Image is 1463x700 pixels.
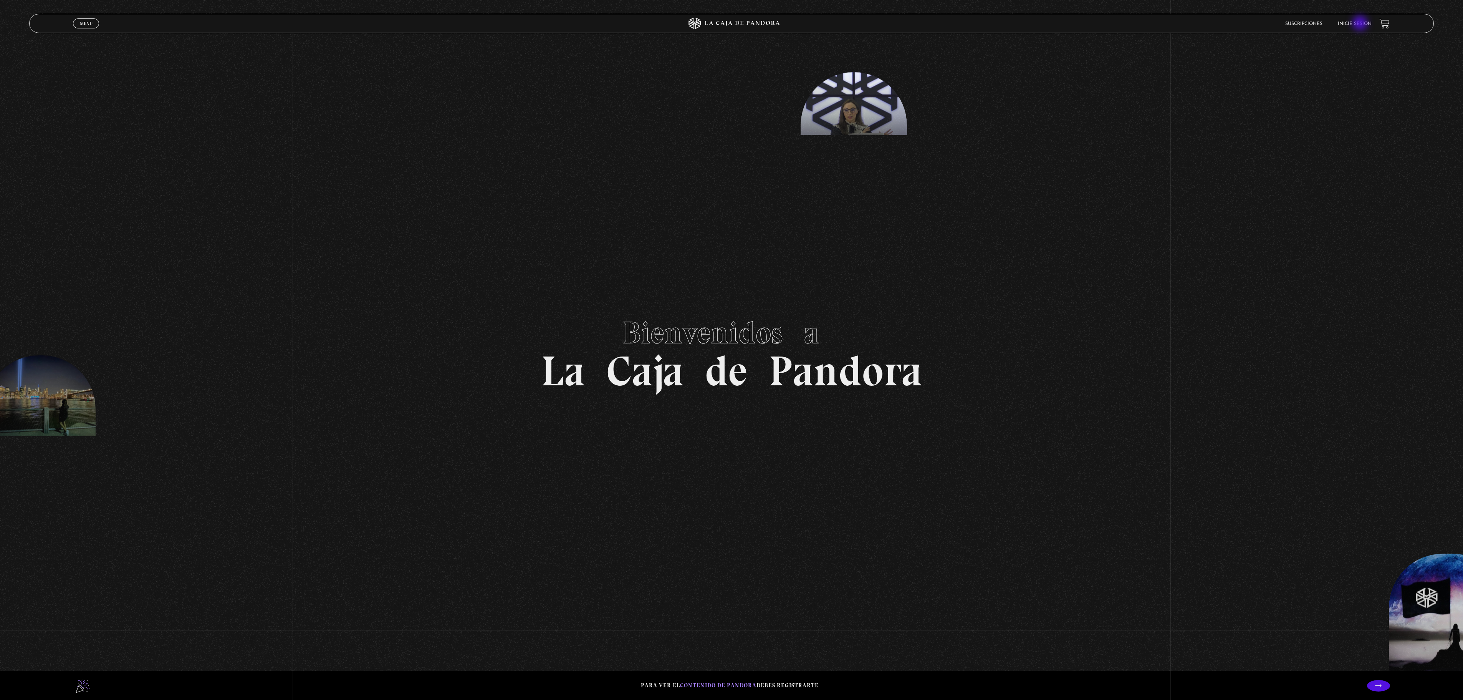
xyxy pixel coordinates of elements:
a: Suscripciones [1285,22,1322,26]
p: Para ver el debes registrarte [641,680,819,691]
a: Inicie sesión [1338,22,1372,26]
span: contenido de Pandora [680,682,756,689]
span: Bienvenidos a [622,314,841,351]
span: Menu [80,21,93,26]
h1: La Caja de Pandora [541,308,922,392]
span: Cerrar [77,28,95,33]
a: View your shopping cart [1379,18,1390,29]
